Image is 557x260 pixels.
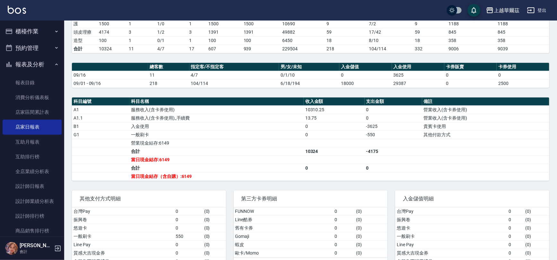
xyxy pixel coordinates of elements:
a: 設計師排行榜 [3,209,62,223]
td: 104/114 [189,79,279,88]
td: 當日現金結存:6149 [129,155,304,164]
a: 店家區間累計表 [3,105,62,120]
th: 總客數 [148,63,189,71]
th: 卡券販賣 [444,63,497,71]
td: 59 [413,28,447,36]
td: 0 [507,249,524,257]
td: 10324 [304,147,365,155]
td: -550 [365,130,422,139]
td: 護 [72,20,97,28]
td: 一般刷卡 [72,232,174,240]
a: 互助排行榜 [3,149,62,164]
td: 550 [174,232,203,240]
td: 09/16 [72,71,148,79]
p: 會計 [20,249,52,255]
td: 13.75 [304,114,365,122]
td: 11 [127,45,156,53]
td: 0 [333,240,355,249]
td: 0 [174,249,203,257]
td: 18 [413,36,447,45]
td: 332 [413,45,447,53]
td: 一般刷卡 [129,130,304,139]
td: 0 [507,207,524,216]
button: 櫃檯作業 [3,23,62,40]
td: 台灣Pay [395,207,507,216]
td: 9006 [447,45,496,53]
a: 全店業績分析表 [3,164,62,179]
td: 蝦皮 [234,240,333,249]
td: 1188 [447,20,496,28]
td: 0 [497,71,549,79]
td: ( 0 ) [354,224,387,232]
td: 0 [507,240,524,249]
th: 卡券使用 [497,63,549,71]
td: 歐卡/Momo [234,249,333,257]
td: 9039 [496,45,549,53]
td: 100 [207,36,242,45]
td: 0 [444,79,497,88]
td: Line酷券 [234,215,333,224]
td: 4174 [97,28,127,36]
td: 18000 [339,79,392,88]
td: 100 [242,36,281,45]
th: 收入金額 [304,97,365,106]
td: ( 0 ) [203,224,226,232]
td: A1.1 [72,114,129,122]
table: a dense table [234,207,388,257]
th: 指定客/不指定客 [189,63,279,71]
span: 第三方卡券明細 [241,196,380,202]
td: B1 [72,122,129,130]
td: ( 0 ) [524,249,549,257]
td: 4/7 [189,71,279,79]
td: 1500 [97,20,127,28]
td: 振興卷 [72,215,174,224]
td: 0 [339,71,392,79]
td: -3625 [365,122,422,130]
td: 營業收入(含卡券使用) [422,114,549,122]
td: 10324 [97,45,127,53]
td: 18 [325,36,368,45]
td: 29387 [392,79,444,88]
td: 6/18/194 [279,79,339,88]
td: 1 [187,36,207,45]
td: 358 [496,36,549,45]
td: 49882 [281,28,325,36]
td: 4/7 [156,45,187,53]
td: 0/1/10 [279,71,339,79]
td: 845 [496,28,549,36]
a: 設計師業績分析表 [3,194,62,209]
td: ( 0 ) [524,207,549,216]
a: 消費分析儀表板 [3,90,62,105]
td: 218 [325,45,368,53]
td: 17 [187,45,207,53]
td: 09/01 - 09/16 [72,79,148,88]
td: 一般刷卡 [395,232,507,240]
td: 845 [447,28,496,36]
td: 舊有卡券 [234,224,333,232]
td: 1 [187,20,207,28]
td: 59 [325,28,368,36]
td: 營業現金結存:6149 [129,139,304,147]
td: 1500 [242,20,281,28]
td: ( 0 ) [203,207,226,216]
td: 229504 [281,45,325,53]
td: ( 0 ) [203,249,226,257]
th: 入金儲值 [339,63,392,71]
td: ( 0 ) [524,232,549,240]
td: 合計 [129,147,304,155]
td: 0 [444,71,497,79]
td: 607 [207,45,242,53]
a: 商品銷售排行榜 [3,223,62,238]
td: 0 [304,164,365,172]
img: Logo [8,6,26,14]
td: 0 [333,224,355,232]
td: 9 [325,20,368,28]
button: 登出 [525,4,549,16]
td: 8 / 10 [368,36,413,45]
td: 其他付款方式 [422,130,549,139]
td: 0 [333,207,355,216]
td: 0 [365,114,422,122]
td: 3625 [392,71,444,79]
td: ( 0 ) [354,240,387,249]
td: -4175 [365,147,422,155]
